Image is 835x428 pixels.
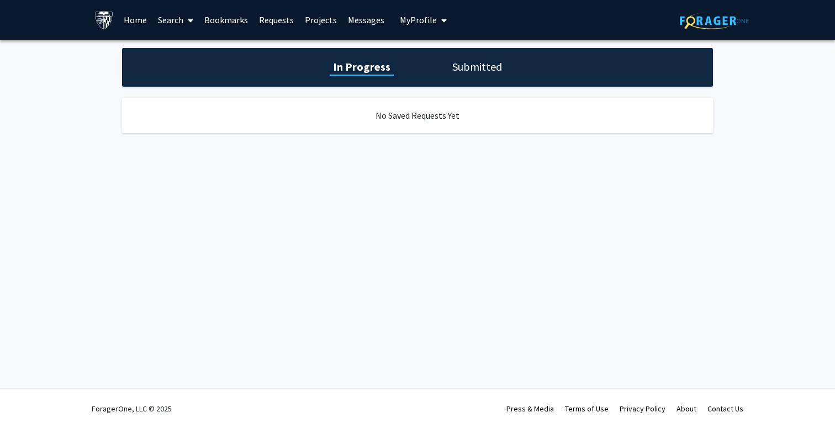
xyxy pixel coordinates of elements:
[330,59,394,75] h1: In Progress
[253,1,299,39] a: Requests
[152,1,199,39] a: Search
[299,1,342,39] a: Projects
[122,98,713,133] div: No Saved Requests Yet
[707,404,743,414] a: Contact Us
[8,378,47,420] iframe: Chat
[92,389,172,428] div: ForagerOne, LLC © 2025
[677,404,696,414] a: About
[565,404,609,414] a: Terms of Use
[199,1,253,39] a: Bookmarks
[680,12,749,29] img: ForagerOne Logo
[342,1,390,39] a: Messages
[400,14,437,25] span: My Profile
[449,59,505,75] h1: Submitted
[620,404,665,414] a: Privacy Policy
[118,1,152,39] a: Home
[94,10,114,30] img: Johns Hopkins University Logo
[506,404,554,414] a: Press & Media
